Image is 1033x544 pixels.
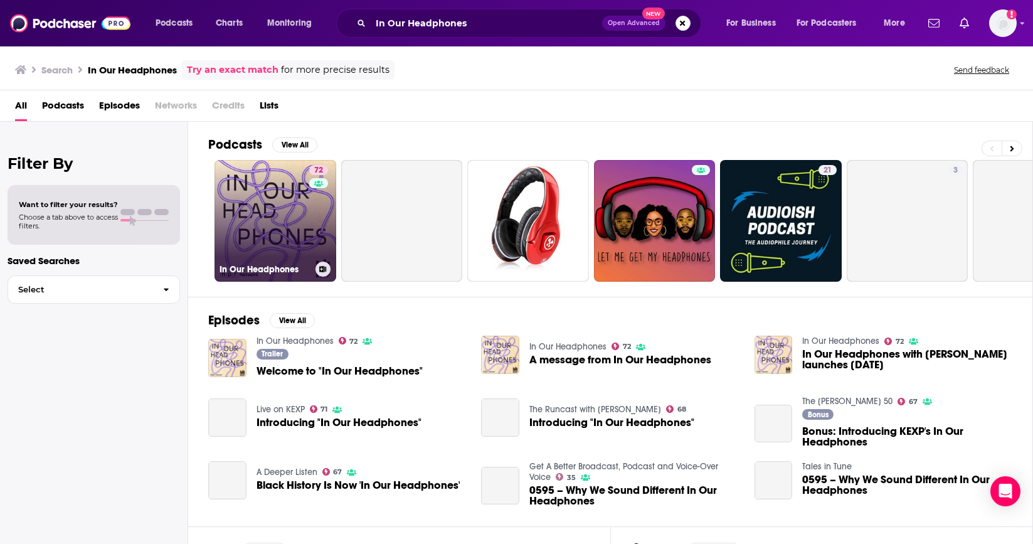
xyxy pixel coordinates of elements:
button: open menu [718,13,792,33]
a: 21 [720,160,842,282]
a: Introducing "In Our Headphones" [529,417,694,428]
a: Episodes [99,95,140,121]
a: 0595 – Why We Sound Different In Our Headphones [529,485,739,506]
h3: In Our Headphones [220,264,310,275]
a: 72 [884,338,904,345]
a: 3 [948,165,963,175]
span: 67 [909,399,918,405]
a: 3 [847,160,968,282]
p: Saved Searches [8,255,180,267]
button: open menu [147,13,209,33]
button: Open AdvancedNew [602,16,665,31]
span: for more precise results [281,63,389,77]
span: 72 [349,339,358,344]
span: 72 [896,339,904,344]
a: Lists [260,95,278,121]
a: Introducing "In Our Headphones" [481,398,519,437]
img: In Our Headphones with Evie Stokes launches May 6th [755,336,793,374]
img: User Profile [989,9,1017,37]
span: New [642,8,665,19]
a: 72 [309,165,328,175]
a: 71 [310,405,328,413]
span: Credits [212,95,245,121]
a: Introducing "In Our Headphones" [257,417,421,428]
button: open menu [788,13,875,33]
a: Try an exact match [187,63,278,77]
a: Introducing "In Our Headphones" [208,398,246,437]
span: Choose a tab above to access filters. [19,213,118,230]
a: 0595 – Why We Sound Different In Our Headphones [481,467,519,505]
a: 72In Our Headphones [215,160,336,282]
input: Search podcasts, credits, & more... [371,13,602,33]
button: open menu [258,13,328,33]
a: Get A Better Broadcast, Podcast and Voice-Over Voice [529,461,718,483]
button: Select [8,275,180,304]
a: 72 [339,337,358,344]
span: In Our Headphones with [PERSON_NAME] launches [DATE] [802,349,1012,370]
span: 71 [320,407,327,412]
a: A message from In Our Headphones [529,355,711,365]
a: EpisodesView All [208,312,315,328]
span: 68 [677,407,686,412]
a: Podchaser - Follow, Share and Rate Podcasts [10,11,130,35]
svg: Email not verified [1007,9,1017,19]
div: Search podcasts, credits, & more... [348,9,713,38]
a: In Our Headphones [529,341,607,352]
span: Bonus [808,411,829,419]
a: 21 [818,165,837,175]
h3: In Our Headphones [88,64,177,76]
span: 67 [333,469,342,475]
span: Monitoring [267,14,312,32]
span: Logged in as MegaphoneSupport [989,9,1017,37]
a: Show notifications dropdown [955,13,974,34]
a: Tales in Tune [802,461,852,472]
span: Podcasts [156,14,193,32]
span: Want to filter your results? [19,200,118,209]
a: 35 [556,473,576,481]
span: 72 [314,164,323,177]
a: 72 [612,343,631,350]
a: Podcasts [42,95,84,121]
span: 72 [623,344,631,349]
span: Select [8,285,153,294]
a: 67 [322,468,342,476]
span: Networks [155,95,197,121]
span: 35 [567,475,576,481]
button: open menu [875,13,921,33]
a: Welcome to "In Our Headphones" [257,366,423,376]
span: Trailer [262,350,283,358]
a: Live on KEXP [257,404,305,415]
a: 67 [898,398,918,405]
a: Black History Is Now 'In Our Headphones' [208,461,246,499]
div: Open Intercom Messenger [990,476,1020,506]
span: More [884,14,905,32]
h2: Filter By [8,154,180,173]
span: Open Advanced [608,20,660,26]
a: In Our Headphones [257,336,334,346]
span: 3 [953,164,958,177]
button: Send feedback [950,65,1013,75]
a: 0595 – Why We Sound Different In Our Headphones [802,474,1012,496]
span: Charts [216,14,243,32]
a: All [15,95,27,121]
img: Welcome to "In Our Headphones" [208,339,246,377]
a: Black History Is Now 'In Our Headphones' [257,480,460,491]
button: View All [272,137,317,152]
a: Show notifications dropdown [923,13,945,34]
h2: Episodes [208,312,260,328]
a: Bonus: Introducing KEXP's In Our Headphones [755,405,793,443]
span: 21 [824,164,832,177]
a: Bonus: Introducing KEXP's In Our Headphones [802,426,1012,447]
